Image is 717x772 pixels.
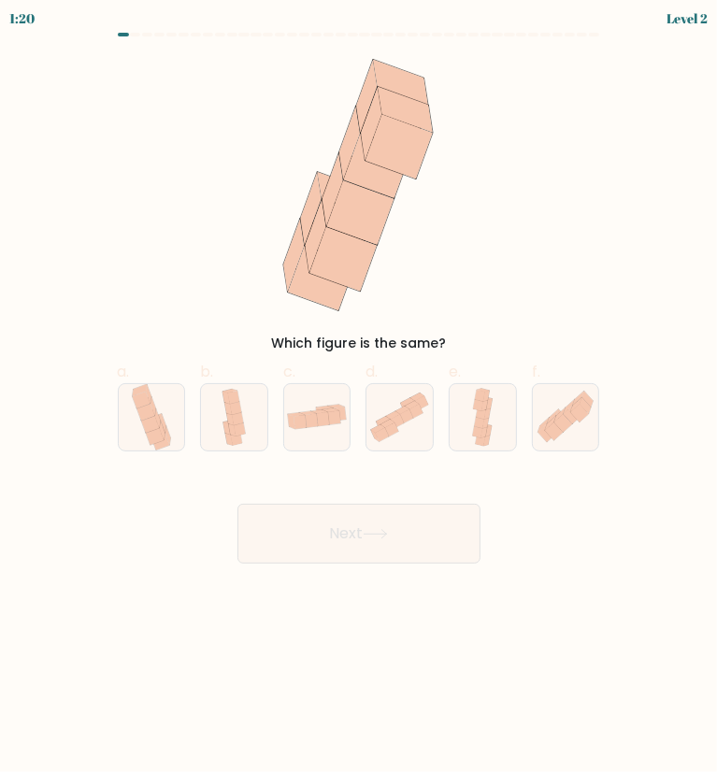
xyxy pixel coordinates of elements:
[237,504,480,564] button: Next
[667,8,708,28] div: Level 2
[114,334,604,353] div: Which figure is the same?
[532,361,540,382] span: f.
[366,361,378,382] span: d.
[118,361,130,382] span: a.
[449,361,461,382] span: e.
[283,361,295,382] span: c.
[200,361,213,382] span: b.
[9,8,35,28] div: 1:20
